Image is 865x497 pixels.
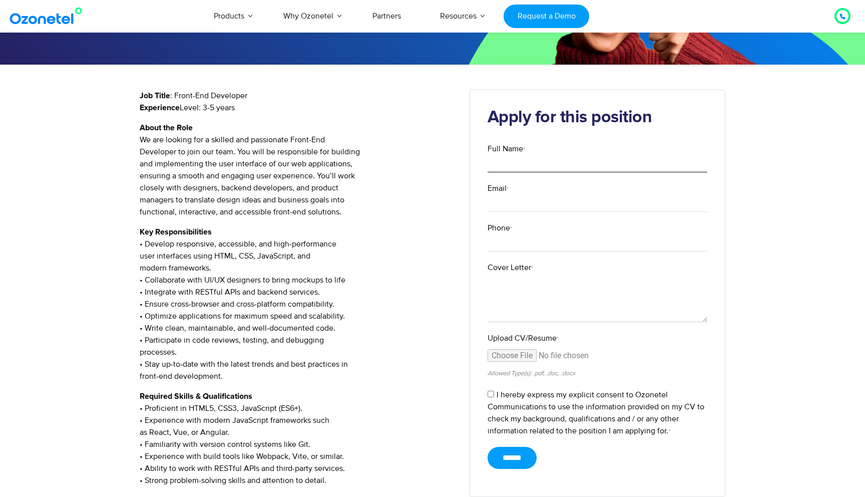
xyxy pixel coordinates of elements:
strong: Key Responsibilities [140,228,212,236]
strong: Required Skills & Qualifications [140,392,252,400]
strong: Job Title [140,92,170,100]
label: I hereby express my explicit consent to Ozonetel Communications to use the information provided o... [488,390,704,436]
label: Phone [488,222,708,234]
p: : Front-End Developer Level: 3-5 years [140,90,455,114]
label: Full Name [488,143,708,155]
label: Upload CV/Resume [488,332,708,344]
p: • Proficient in HTML5, CSS3, JavaScript (ES6+). • Experience with modern JavaScript frameworks su... [140,390,455,486]
h2: Apply for this position [488,108,708,128]
p: We are looking for a skilled and passionate Front-End Developer to join our team. You will be res... [140,122,455,218]
strong: About the Role [140,124,193,132]
small: Allowed Type(s): .pdf, .doc, .docx [488,369,575,377]
a: Request a Demo [504,5,589,28]
label: Cover Letter [488,262,708,274]
label: Email [488,182,708,194]
p: • Develop responsive, accessible, and high-performance user interfaces using HTML, CSS, JavaScrip... [140,226,455,382]
strong: Experience [140,104,180,112]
